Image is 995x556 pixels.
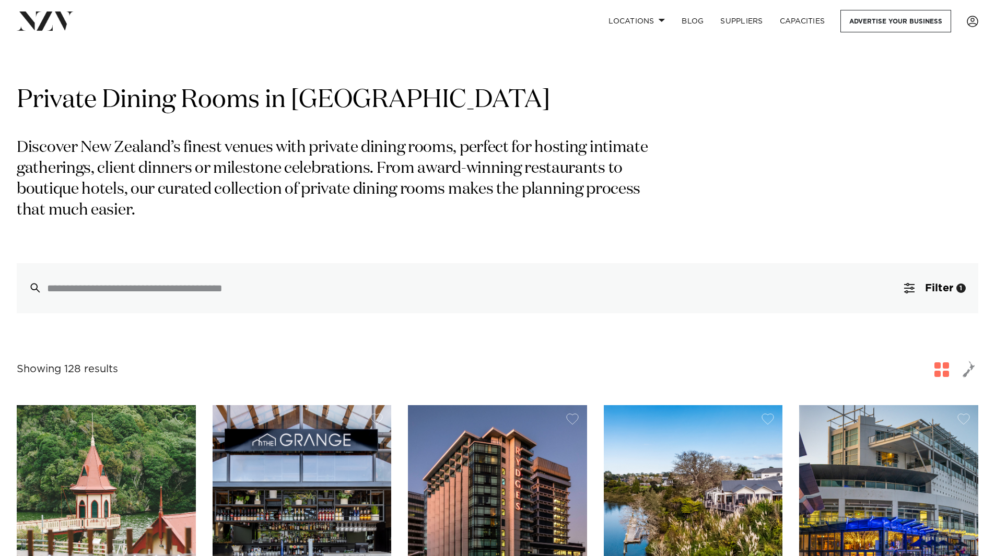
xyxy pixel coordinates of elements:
[956,283,966,293] div: 1
[673,10,712,32] a: BLOG
[925,283,953,293] span: Filter
[712,10,771,32] a: SUPPLIERS
[771,10,834,32] a: Capacities
[17,11,74,30] img: nzv-logo.png
[17,84,978,117] h1: Private Dining Rooms in [GEOGRAPHIC_DATA]
[892,263,978,313] button: Filter1
[840,10,951,32] a: Advertise your business
[17,361,118,377] div: Showing 128 results
[600,10,673,32] a: Locations
[17,138,662,221] p: Discover New Zealand’s finest venues with private dining rooms, perfect for hosting intimate gath...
